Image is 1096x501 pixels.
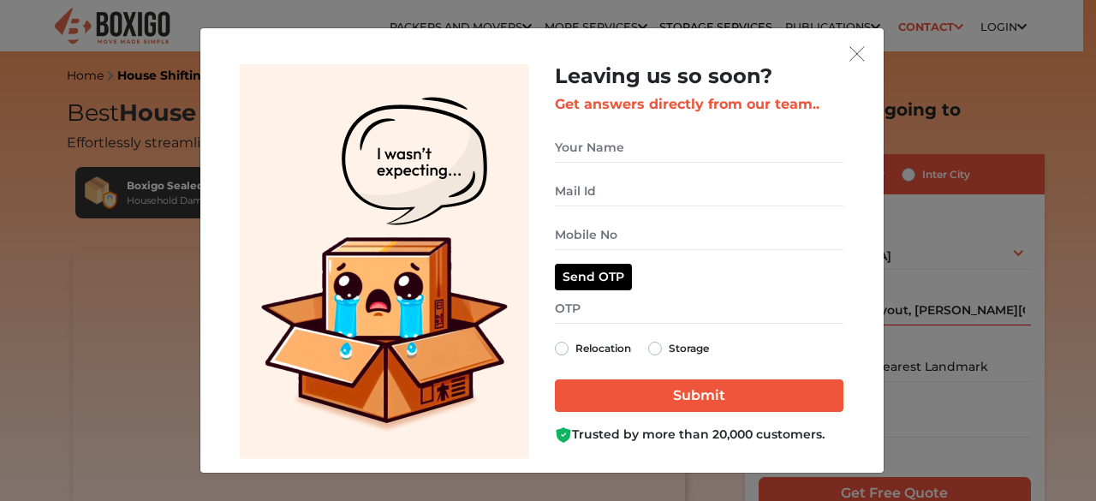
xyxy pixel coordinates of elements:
img: Boxigo Customer Shield [555,426,572,444]
input: Mobile No [555,220,843,250]
button: Send OTP [555,264,632,290]
input: OTP [555,294,843,324]
label: Storage [669,338,709,359]
div: Trusted by more than 20,000 customers. [555,426,843,444]
input: Submit [555,379,843,412]
h3: Get answers directly from our team.. [555,96,843,112]
input: Your Name [555,133,843,163]
label: Relocation [575,338,631,359]
input: Mail Id [555,176,843,206]
h2: Leaving us so soon? [555,64,843,89]
img: exit [849,46,865,62]
img: Lead Welcome Image [240,64,529,459]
